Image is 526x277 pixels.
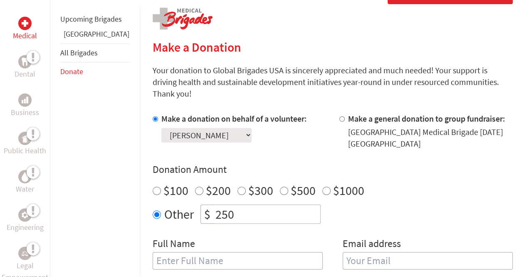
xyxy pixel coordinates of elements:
a: BusinessBusiness [11,93,39,118]
label: $1000 [333,182,364,198]
label: Other [164,205,194,224]
p: Business [11,107,39,118]
h4: Donation Amount [153,163,513,176]
label: Full Name [153,237,195,252]
label: $200 [206,182,231,198]
div: Engineering [18,208,32,222]
input: Your Email [343,252,513,270]
div: Dental [18,55,32,68]
a: EngineeringEngineering [7,208,44,233]
p: Engineering [7,222,44,233]
label: Make a donation on behalf of a volunteer: [161,113,307,124]
a: WaterWater [16,170,34,195]
p: Public Health [4,145,46,157]
label: Make a general donation to group fundraiser: [348,113,505,124]
div: Medical [18,17,32,30]
li: Donate [60,62,129,81]
img: logo-medical.png [153,7,212,30]
label: $300 [248,182,273,198]
div: Public Health [18,132,32,145]
li: Upcoming Brigades [60,10,129,28]
a: DentalDental [15,55,35,80]
p: Your donation to Global Brigades USA is sincerely appreciated and much needed! Your support is dr... [153,65,513,100]
div: $ [201,205,214,223]
div: Business [18,93,32,107]
img: Legal Empowerment [22,251,28,256]
input: Enter Full Name [153,252,323,270]
h2: Make a Donation [153,40,513,55]
img: Public Health [22,134,28,142]
div: Water [18,170,32,183]
label: $100 [163,182,188,198]
img: Dental [22,57,28,65]
li: Panama [60,28,129,43]
label: $500 [291,182,316,198]
label: Email address [343,237,401,252]
div: Legal Empowerment [18,247,32,260]
a: All Brigades [60,48,98,57]
a: Public HealthPublic Health [4,132,46,157]
a: [GEOGRAPHIC_DATA] [64,29,129,39]
img: Medical [22,20,28,27]
img: Business [22,97,28,103]
p: Dental [15,68,35,80]
input: Enter Amount [214,205,320,223]
a: MedicalMedical [13,17,37,42]
img: Engineering [22,212,28,218]
img: Water [22,172,28,181]
p: Water [16,183,34,195]
a: Donate [60,67,83,76]
li: All Brigades [60,43,129,62]
div: [GEOGRAPHIC_DATA] Medical Brigade [DATE] [GEOGRAPHIC_DATA] [348,126,513,150]
p: Medical [13,30,37,42]
a: Upcoming Brigades [60,14,122,24]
